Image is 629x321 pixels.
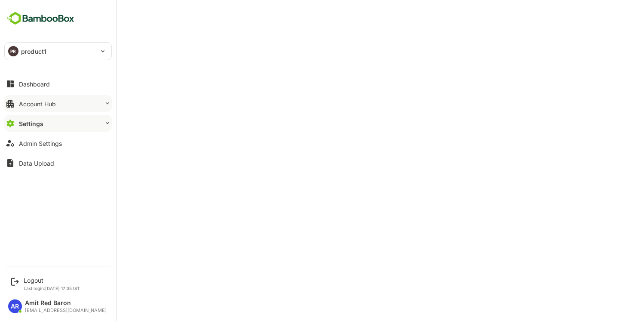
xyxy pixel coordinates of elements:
[4,154,112,172] button: Data Upload
[21,47,46,56] p: product1
[8,46,18,56] div: PR
[25,299,107,307] div: Amit Red Baron
[5,43,111,60] div: PRproduct1
[19,140,62,147] div: Admin Settings
[4,115,112,132] button: Settings
[19,120,43,127] div: Settings
[4,135,112,152] button: Admin Settings
[19,160,54,167] div: Data Upload
[19,80,50,88] div: Dashboard
[24,286,80,291] p: Last login: [DATE] 17:35 IST
[4,95,112,112] button: Account Hub
[4,10,77,27] img: BambooboxFullLogoMark.5f36c76dfaba33ec1ec1367b70bb1252.svg
[19,100,56,108] div: Account Hub
[24,277,80,284] div: Logout
[25,308,107,313] div: [EMAIL_ADDRESS][DOMAIN_NAME]
[4,75,112,93] button: Dashboard
[8,299,22,313] div: AR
